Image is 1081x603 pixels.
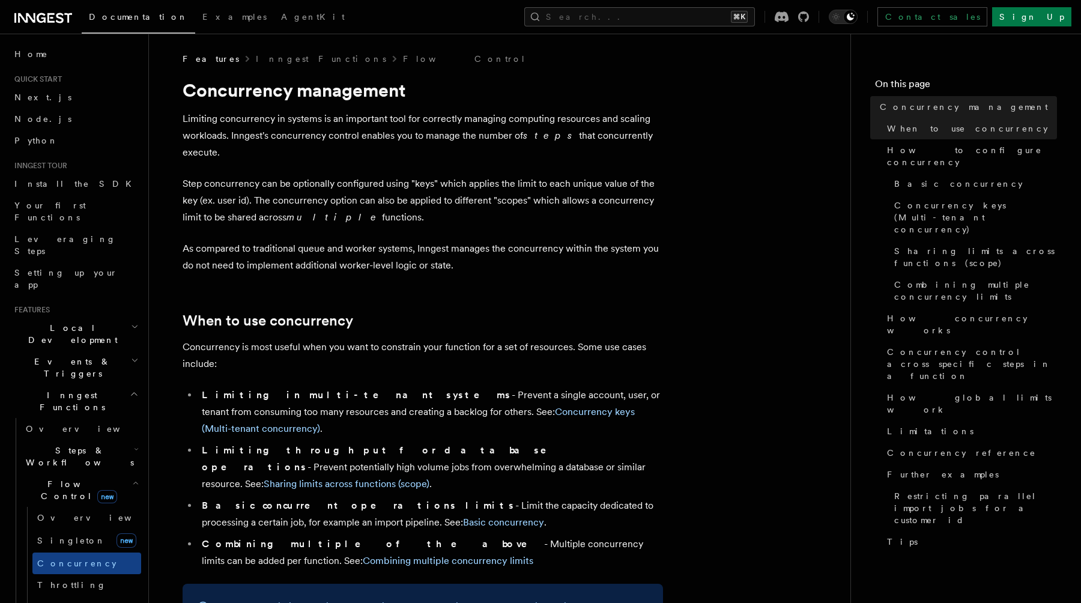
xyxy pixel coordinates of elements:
[887,346,1057,382] span: Concurrency control across specific steps in a function
[82,4,195,34] a: Documentation
[10,351,141,384] button: Events & Triggers
[37,559,117,568] span: Concurrency
[198,387,663,437] li: - Prevent a single account, user, or tenant from consuming too many resources and creating a back...
[97,490,117,503] span: new
[877,7,987,26] a: Contact sales
[10,384,141,418] button: Inngest Functions
[875,96,1057,118] a: Concurrency management
[882,139,1057,173] a: How to configure concurrency
[829,10,858,24] button: Toggle dark mode
[403,53,526,65] a: Flow Control
[882,420,1057,442] a: Limitations
[274,4,352,32] a: AgentKit
[14,92,71,102] span: Next.js
[894,245,1057,269] span: Sharing limits across functions (scope)
[889,274,1057,308] a: Combining multiple concurrency limits
[523,130,579,141] em: steps
[21,444,134,468] span: Steps & Workflows
[10,74,62,84] span: Quick start
[882,341,1057,387] a: Concurrency control across specific steps in a function
[264,478,429,489] a: Sharing limits across functions (scope)
[32,507,141,529] a: Overview
[10,356,131,380] span: Events & Triggers
[889,485,1057,531] a: Restricting parallel import jobs for a customer id
[10,43,141,65] a: Home
[202,389,512,401] strong: Limiting in multi-tenant systems
[887,536,918,548] span: Tips
[117,533,136,548] span: new
[198,536,663,569] li: - Multiple concurrency limits can be added per function. See:
[882,464,1057,485] a: Further examples
[21,478,132,502] span: Flow Control
[10,108,141,130] a: Node.js
[887,447,1036,459] span: Concurrency reference
[14,268,118,289] span: Setting up your app
[894,279,1057,303] span: Combining multiple concurrency limits
[894,178,1023,190] span: Basic concurrency
[198,497,663,531] li: - Limit the capacity dedicated to processing a certain job, for example an import pipeline. See: .
[14,48,48,60] span: Home
[887,468,999,480] span: Further examples
[887,312,1057,336] span: How concurrency works
[195,4,274,32] a: Examples
[183,53,239,65] span: Features
[10,317,141,351] button: Local Development
[26,424,150,434] span: Overview
[202,500,515,511] strong: Basic concurrent operations limits
[21,418,141,440] a: Overview
[363,555,533,566] a: Combining multiple concurrency limits
[882,531,1057,553] a: Tips
[889,195,1057,240] a: Concurrency keys (Multi-tenant concurrency)
[887,392,1057,416] span: How global limits work
[882,387,1057,420] a: How global limits work
[183,111,663,161] p: Limiting concurrency in systems is an important tool for correctly managing computing resources a...
[889,173,1057,195] a: Basic concurrency
[37,513,161,523] span: Overview
[894,490,1057,526] span: Restricting parallel import jobs for a customer id
[894,199,1057,235] span: Concurrency keys (Multi-tenant concurrency)
[889,240,1057,274] a: Sharing limits across functions (scope)
[37,580,106,590] span: Throttling
[524,7,755,26] button: Search...⌘K
[286,211,382,223] em: multiple
[202,444,563,473] strong: Limiting throughput for database operations
[882,118,1057,139] a: When to use concurrency
[10,173,141,195] a: Install the SDK
[880,101,1048,113] span: Concurrency management
[21,473,141,507] button: Flow Controlnew
[10,195,141,228] a: Your first Functions
[198,442,663,492] li: - Prevent potentially high volume jobs from overwhelming a database or similar resource. See: .
[183,175,663,226] p: Step concurrency can be optionally configured using "keys" which applies the limit to each unique...
[89,12,188,22] span: Documentation
[256,53,386,65] a: Inngest Functions
[183,240,663,274] p: As compared to traditional queue and worker systems, Inngest manages the concurrency within the s...
[183,312,353,329] a: When to use concurrency
[21,440,141,473] button: Steps & Workflows
[887,144,1057,168] span: How to configure concurrency
[32,574,141,596] a: Throttling
[10,161,67,171] span: Inngest tour
[14,136,58,145] span: Python
[10,389,130,413] span: Inngest Functions
[183,79,663,101] h1: Concurrency management
[10,228,141,262] a: Leveraging Steps
[463,517,544,528] a: Basic concurrency
[14,179,139,189] span: Install the SDK
[731,11,748,23] kbd: ⌘K
[10,322,131,346] span: Local Development
[14,114,71,124] span: Node.js
[10,130,141,151] a: Python
[887,123,1048,135] span: When to use concurrency
[202,12,267,22] span: Examples
[882,308,1057,341] a: How concurrency works
[10,262,141,295] a: Setting up your app
[32,553,141,574] a: Concurrency
[14,201,86,222] span: Your first Functions
[32,529,141,553] a: Singletonnew
[10,86,141,108] a: Next.js
[882,442,1057,464] a: Concurrency reference
[10,305,50,315] span: Features
[281,12,345,22] span: AgentKit
[37,536,106,545] span: Singleton
[183,339,663,372] p: Concurrency is most useful when you want to constrain your function for a set of resources. Some ...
